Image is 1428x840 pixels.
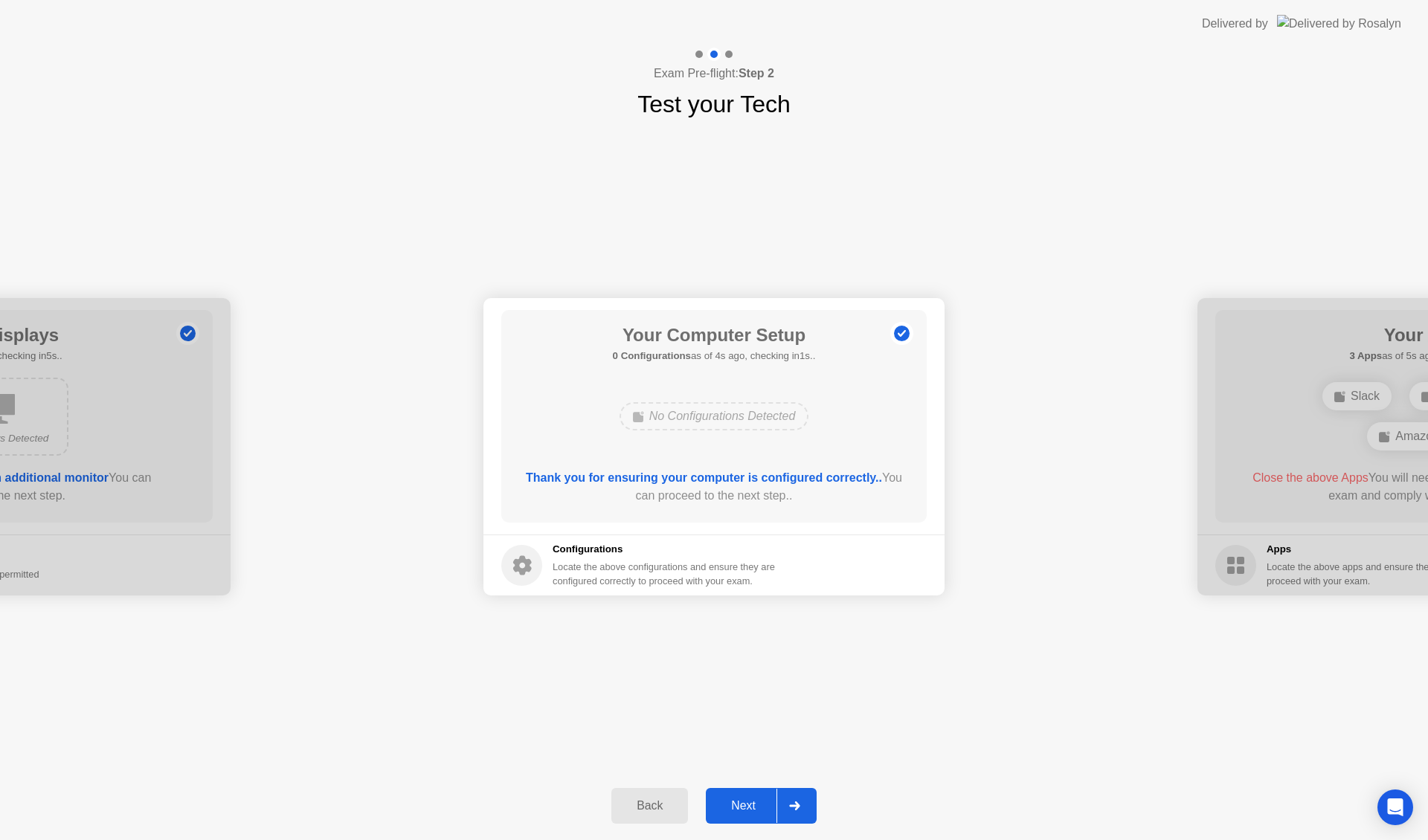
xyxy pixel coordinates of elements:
b: Thank you for ensuring your computer is configured correctly.. [526,471,882,484]
button: Back [611,788,688,824]
h5: Configurations [553,542,778,557]
div: No Configurations Detected [620,402,809,430]
div: You can proceed to the next step.. [523,469,906,505]
div: Next [710,799,776,812]
img: Delivered by Rosalyn [1277,15,1401,32]
h4: Exam Pre-flight: [654,65,774,83]
h1: Test your Tech [637,86,791,122]
div: Locate the above configurations and ensure they are configured correctly to proceed with your exam. [553,560,778,588]
button: Next [706,788,817,824]
h5: as of 4s ago, checking in1s.. [613,349,816,364]
b: 0 Configurations [613,350,691,361]
b: Step 2 [739,67,774,80]
div: Back [616,799,684,812]
div: Open Intercom Messenger [1377,789,1413,825]
div: Delivered by [1202,15,1268,33]
h1: Your Computer Setup [613,322,816,349]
